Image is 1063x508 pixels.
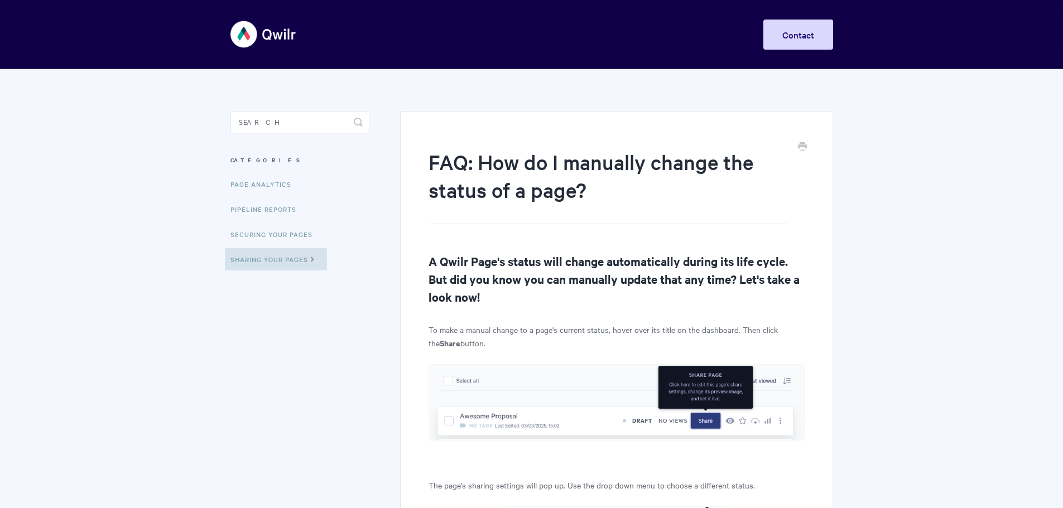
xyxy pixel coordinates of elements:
[230,150,369,170] h3: Categories
[429,323,804,350] p: To make a manual change to a page's current status, hover over its title on the dashboard. Then c...
[429,364,804,441] img: file-YBKTzxLHTh.png
[763,20,833,50] a: Contact
[429,478,804,492] p: The page's sharing settings will pop up. Use the drop down menu to choose a different status.
[230,173,300,195] a: Page Analytics
[230,111,369,133] input: Search
[429,148,787,224] h1: FAQ: How do I manually change the status of a page?
[230,223,321,245] a: Securing Your Pages
[429,252,804,306] h2: A Qwilr Page's status will change automatically during its life cycle. But did you know you can m...
[230,13,297,55] img: Qwilr Help Center
[230,198,305,220] a: Pipeline reports
[225,248,327,270] a: Sharing Your Pages
[798,141,807,153] a: Print this Article
[440,337,460,349] strong: Share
